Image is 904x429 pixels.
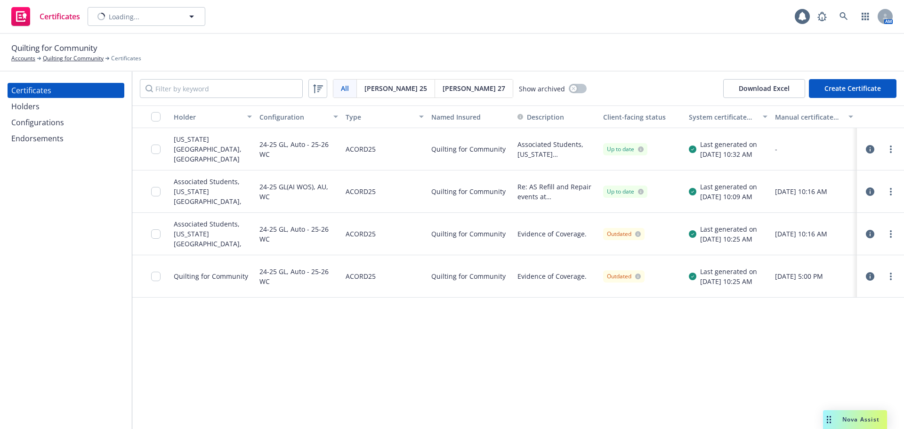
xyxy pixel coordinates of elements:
button: System certificate last generated [685,105,771,128]
div: Client-facing status [603,112,681,122]
div: Associated Students, [US_STATE][GEOGRAPHIC_DATA], [174,219,252,249]
div: ACORD25 [346,134,376,164]
input: Toggle Row Selected [151,187,161,196]
a: Certificates [8,83,124,98]
button: Create Certificate [809,79,896,98]
a: Configurations [8,115,124,130]
span: Show archived [519,84,565,94]
div: Quilting for Community [428,213,513,255]
div: Endorsements [11,131,64,146]
span: Quilting for Community [11,42,97,54]
a: Search [834,7,853,26]
input: Select all [151,112,161,121]
span: Certificates [40,13,80,20]
a: Quilting for Community [43,54,104,63]
div: ACORD25 [346,176,376,207]
a: Switch app [856,7,875,26]
a: more [885,186,896,197]
input: Toggle Row Selected [151,272,161,281]
span: [PERSON_NAME] 27 [443,83,505,93]
div: Up to date [607,145,644,154]
a: more [885,271,896,282]
div: ACORD25 [346,219,376,249]
div: Named Insured [431,112,509,122]
div: 24-25 GL, Auto - 25-26 WC [259,219,338,249]
div: Manual certificate last generated [775,112,843,122]
div: [DATE] 10:16 AM [775,186,853,196]
div: System certificate last generated [689,112,757,122]
div: Type [346,112,413,122]
a: Endorsements [8,131,124,146]
div: Last generated on [700,139,757,149]
div: Configurations [11,115,64,130]
div: 24-25 GL(AI WOS), AU, WC [259,176,338,207]
a: more [885,228,896,240]
div: Last generated on [700,224,757,234]
div: Drag to move [823,410,835,429]
div: Certificates [11,83,51,98]
button: Associated Students, [US_STATE][GEOGRAPHIC_DATA], Northridge, Inc., the State of [US_STATE], Boar... [517,139,596,159]
div: Quilting for Community [428,170,513,213]
a: Holders [8,99,124,114]
span: Nova Assist [842,415,880,423]
div: [DATE] 5:00 PM [775,271,853,281]
button: Type [342,105,428,128]
a: Accounts [11,54,35,63]
div: Outdated [607,272,641,281]
div: Up to date [607,187,644,196]
span: All [341,83,349,93]
div: Quilting for Community [428,255,513,298]
div: [DATE] 10:25 AM [700,276,757,286]
button: Named Insured [428,105,513,128]
input: Toggle Row Selected [151,229,161,239]
span: Loading... [109,12,139,22]
div: 24-25 GL, Auto - 25-26 WC [259,261,338,291]
button: Re: AS Refill and Repair events at [GEOGRAPHIC_DATA] on [DATE], [DATE], [DATE], [DATE], [DATE], a... [517,182,596,202]
a: Certificates [8,3,84,30]
div: ACORD25 [346,261,376,291]
div: Configuration [259,112,327,122]
div: 24-25 GL, Auto - 25-26 WC [259,134,338,164]
button: Holder [170,105,256,128]
button: Description [517,112,564,122]
div: [DATE] 10:09 AM [700,192,757,202]
span: [PERSON_NAME] 25 [364,83,427,93]
button: Configuration [256,105,341,128]
div: Outdated [607,230,641,238]
div: [US_STATE][GEOGRAPHIC_DATA], [GEOGRAPHIC_DATA] [174,134,252,164]
div: [DATE] 10:32 AM [700,149,757,159]
button: Loading... [88,7,205,26]
button: Client-facing status [599,105,685,128]
div: [DATE] 10:25 AM [700,234,757,244]
button: Evidence of Coverage. [517,229,587,239]
div: Holders [11,99,40,114]
button: Download Excel [723,79,805,98]
span: Certificates [111,54,141,63]
div: [DATE] 10:16 AM [775,229,853,239]
div: Quilting for Community [174,271,248,281]
button: Manual certificate last generated [771,105,857,128]
a: Report a Bug [813,7,831,26]
div: Associated Students, [US_STATE][GEOGRAPHIC_DATA], [174,177,252,206]
a: more [885,144,896,155]
div: Last generated on [700,182,757,192]
button: Nova Assist [823,410,887,429]
div: Quilting for Community [428,128,513,170]
div: Last generated on [700,267,757,276]
div: - [775,144,853,154]
input: Toggle Row Selected [151,145,161,154]
button: Evidence of Coverage. [517,271,587,281]
div: Holder [174,112,242,122]
input: Filter by keyword [140,79,303,98]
